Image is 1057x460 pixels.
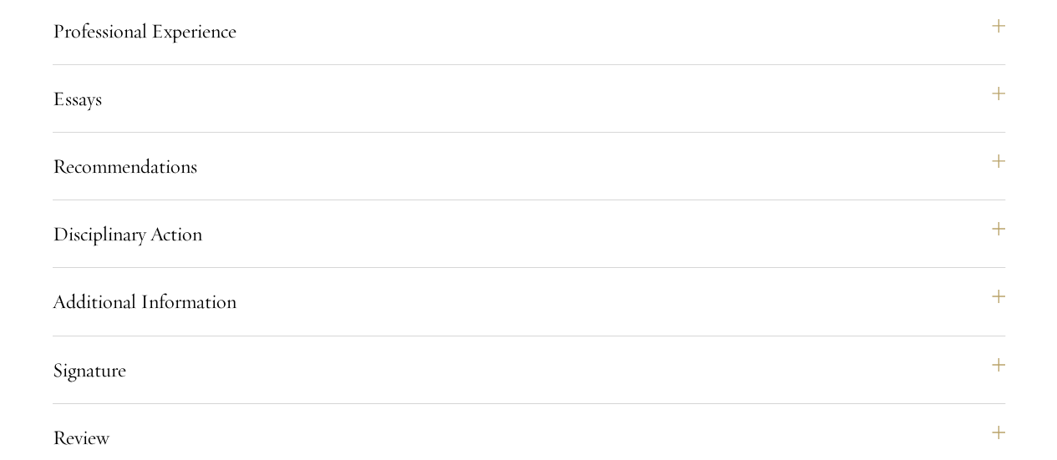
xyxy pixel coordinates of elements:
button: Disciplinary Action [53,214,1005,254]
button: Recommendations [53,146,1005,186]
button: Review [53,417,1005,457]
button: Signature [53,350,1005,390]
button: Essays [53,78,1005,119]
button: Professional Experience [53,11,1005,51]
button: Additional Information [53,281,1005,321]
